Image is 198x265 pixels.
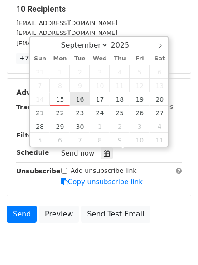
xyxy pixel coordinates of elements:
[30,119,50,133] span: September 28, 2025
[130,56,150,62] span: Fri
[110,65,130,79] span: September 4, 2025
[16,4,182,14] h5: 10 Recipients
[70,133,90,147] span: October 7, 2025
[150,119,169,133] span: October 4, 2025
[16,40,117,47] small: [EMAIL_ADDRESS][DOMAIN_NAME]
[150,106,169,119] span: September 27, 2025
[61,149,95,157] span: Send now
[30,92,50,106] span: September 14, 2025
[81,206,150,223] a: Send Test Email
[90,65,110,79] span: September 3, 2025
[16,103,47,111] strong: Tracking
[50,92,70,106] span: September 15, 2025
[110,79,130,92] span: September 11, 2025
[39,206,79,223] a: Preview
[90,92,110,106] span: September 17, 2025
[150,65,169,79] span: September 6, 2025
[130,65,150,79] span: September 5, 2025
[90,133,110,147] span: October 8, 2025
[110,56,130,62] span: Thu
[50,119,70,133] span: September 29, 2025
[150,79,169,92] span: September 13, 2025
[50,133,70,147] span: October 6, 2025
[30,56,50,62] span: Sun
[70,79,90,92] span: September 9, 2025
[30,106,50,119] span: September 21, 2025
[16,20,117,26] small: [EMAIL_ADDRESS][DOMAIN_NAME]
[150,56,169,62] span: Sat
[70,92,90,106] span: September 16, 2025
[50,79,70,92] span: September 8, 2025
[90,79,110,92] span: September 10, 2025
[150,133,169,147] span: October 11, 2025
[70,106,90,119] span: September 23, 2025
[153,221,198,265] iframe: Chat Widget
[50,56,70,62] span: Mon
[16,29,117,36] small: [EMAIL_ADDRESS][DOMAIN_NAME]
[130,79,150,92] span: September 12, 2025
[110,92,130,106] span: September 18, 2025
[71,166,137,176] label: Add unsubscribe link
[130,119,150,133] span: October 3, 2025
[30,133,50,147] span: October 5, 2025
[110,106,130,119] span: September 25, 2025
[130,106,150,119] span: September 26, 2025
[16,149,49,156] strong: Schedule
[70,56,90,62] span: Tue
[61,178,143,186] a: Copy unsubscribe link
[130,133,150,147] span: October 10, 2025
[70,65,90,79] span: September 2, 2025
[30,65,50,79] span: August 31, 2025
[16,167,61,175] strong: Unsubscribe
[7,206,37,223] a: Send
[16,132,39,139] strong: Filters
[110,119,130,133] span: October 2, 2025
[16,88,182,98] h5: Advanced
[90,56,110,62] span: Wed
[30,79,50,92] span: September 7, 2025
[150,92,169,106] span: September 20, 2025
[110,133,130,147] span: October 9, 2025
[50,65,70,79] span: September 1, 2025
[130,92,150,106] span: September 19, 2025
[108,41,141,49] input: Year
[16,53,50,64] a: +7 more
[70,119,90,133] span: September 30, 2025
[90,119,110,133] span: October 1, 2025
[50,106,70,119] span: September 22, 2025
[90,106,110,119] span: September 24, 2025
